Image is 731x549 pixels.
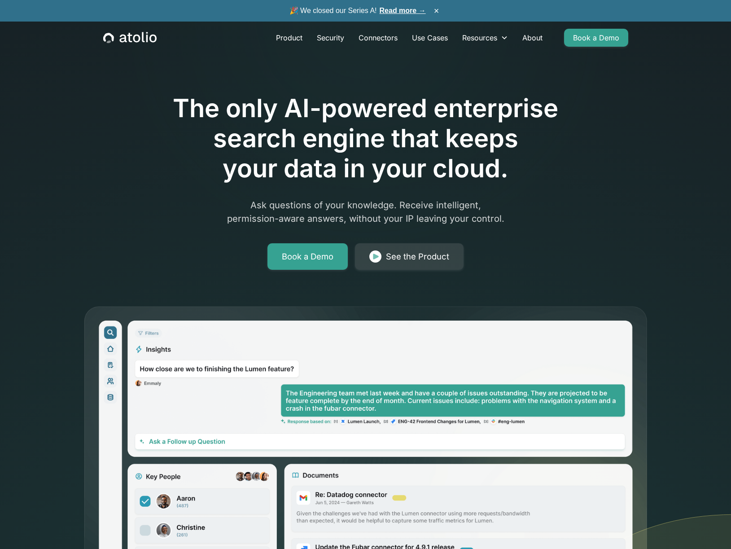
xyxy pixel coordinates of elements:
[193,198,538,225] p: Ask questions of your knowledge. Receive intelligent, permission-aware answers, without your IP l...
[564,29,628,47] a: Book a Demo
[289,5,426,16] span: 🎉 We closed our Series A!
[462,32,497,43] div: Resources
[405,29,455,47] a: Use Cases
[103,32,157,44] a: home
[380,7,426,14] a: Read more →
[515,29,550,47] a: About
[310,29,351,47] a: Security
[431,6,442,16] button: ×
[386,250,449,263] div: See the Product
[351,29,405,47] a: Connectors
[267,243,348,270] a: Book a Demo
[136,93,595,184] h1: The only AI-powered enterprise search engine that keeps your data in your cloud.
[455,29,515,47] div: Resources
[269,29,310,47] a: Product
[355,243,464,270] a: See the Product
